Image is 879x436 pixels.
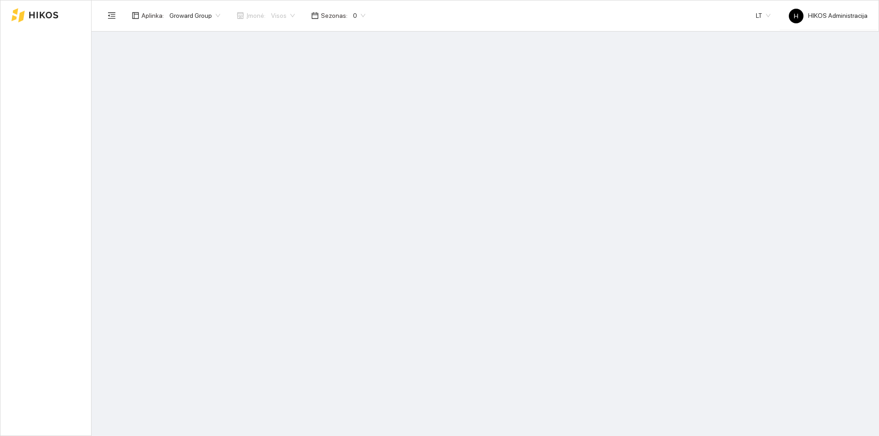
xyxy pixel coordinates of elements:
span: H [794,9,798,23]
span: LT [756,9,770,22]
span: HIKOS Administracija [789,12,868,19]
span: 0 [353,9,365,22]
span: menu-fold [108,11,116,20]
span: Visos [271,9,295,22]
button: menu-fold [103,6,121,25]
span: Sezonas : [321,11,347,21]
span: calendar [311,12,319,19]
span: shop [237,12,244,19]
span: Aplinka : [141,11,164,21]
span: Groward Group [169,9,220,22]
span: Įmonė : [246,11,266,21]
span: layout [132,12,139,19]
